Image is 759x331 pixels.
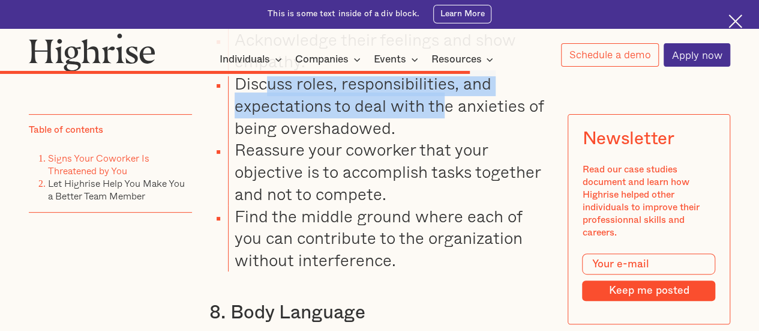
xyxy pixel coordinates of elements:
[220,52,286,67] div: Individuals
[48,151,149,178] a: Signs Your Coworker Is Threatened by You
[664,43,730,67] a: Apply now
[582,254,715,301] form: Modal Form
[48,176,185,203] a: Let Highrise Help You Make You a Better Team Member
[220,52,270,67] div: Individuals
[29,124,103,136] div: Table of contents
[268,8,419,20] div: This is some text inside of a div block.
[561,43,659,67] a: Schedule a demo
[295,52,364,67] div: Companies
[209,301,550,324] h3: 8. Body Language
[295,52,349,67] div: Companies
[374,52,422,67] div: Events
[431,52,497,67] div: Resources
[582,163,715,239] div: Read our case studies document and learn how Highrise helped other individuals to improve their p...
[228,139,550,205] li: Reassure your coworker that your objective is to accomplish tasks together and not to compete.
[431,52,481,67] div: Resources
[374,52,406,67] div: Events
[582,254,715,275] input: Your e-mail
[582,129,674,149] div: Newsletter
[728,14,742,28] img: Cross icon
[433,5,491,23] a: Learn More
[228,73,550,139] li: Discuss roles, responsibilities, and expectations to deal with the anxieties of being overshadowed.
[29,33,155,71] img: Highrise logo
[582,281,715,300] input: Keep me posted
[228,205,550,272] li: Find the middle ground where each of you can contribute to the organization without interference.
